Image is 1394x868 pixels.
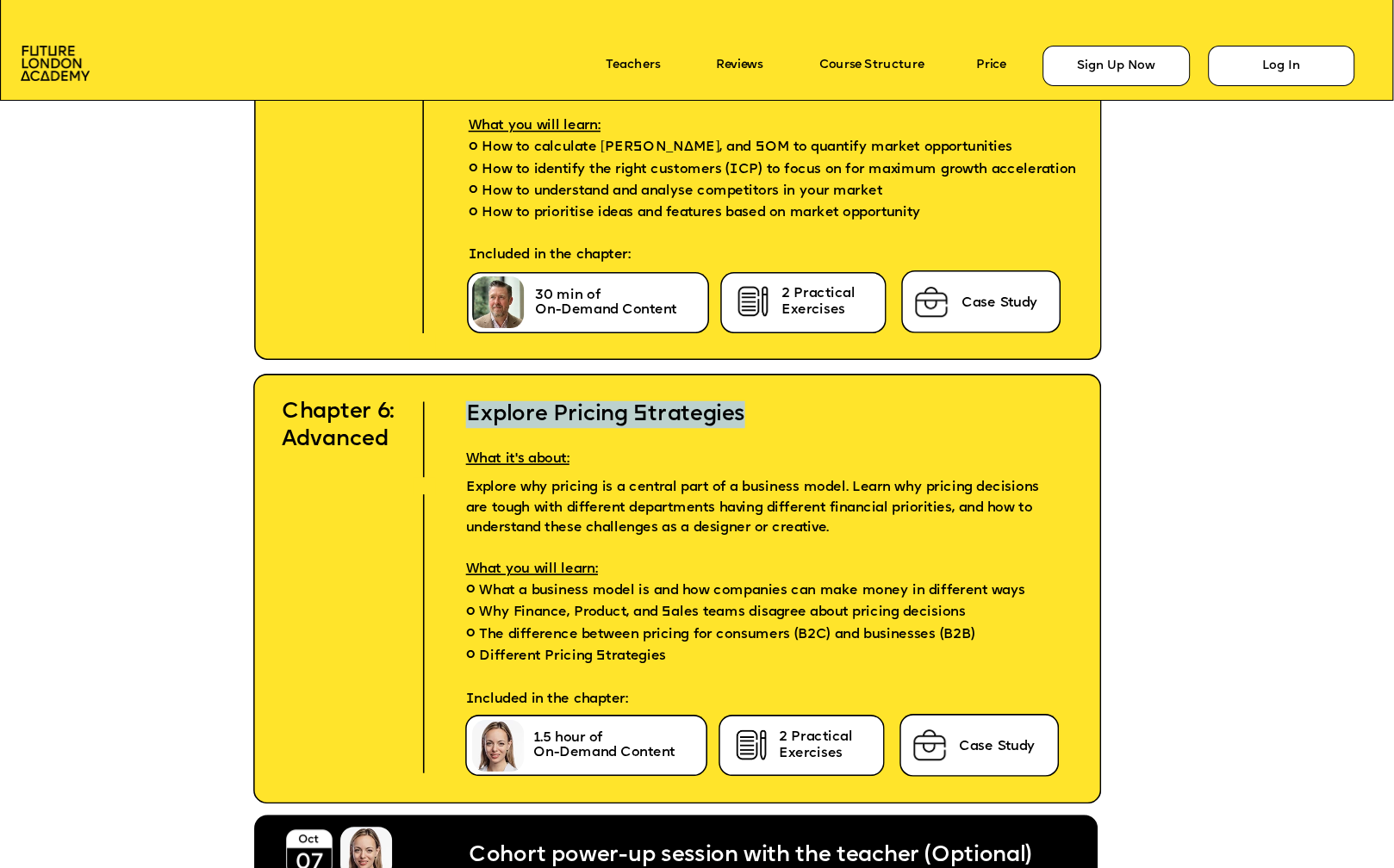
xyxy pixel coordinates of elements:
a: Teachers [606,59,660,73]
span: The difference between pricing for consumers (B2C) and businesses (B2B) [479,624,974,646]
a: Course Structure [819,59,924,73]
img: image-aac980e9-41de-4c2d-a048-f29dd30a0068.png [21,46,90,81]
span: How to understand and analyse competitors in your market [482,181,882,202]
img: image-75ee59ac-5515-4aba-aadc-0d7dfe35305c.png [911,282,952,322]
span: Different Pricing Strategies [479,646,665,667]
span: 2 Practical Exercises [779,729,852,760]
span: What it's about: [465,451,569,466]
span: 30 min of On-Demand Content [535,288,676,318]
p: Included in the chapter: [441,245,1081,280]
a: Price [976,59,1006,73]
span: Case Study [959,739,1035,753]
span: How to prioritise ideas and features based on market opportunity [482,202,920,224]
span: Case Study [961,295,1037,310]
span: Chapter 6: Advanced [282,401,400,450]
span: How to identify the right customers (ICP) to focus on for maximum growth acceleration [482,159,1075,181]
span: Cohort power-up session with the teacher (Optional) [469,845,1031,866]
img: image-75ee59ac-5515-4aba-aadc-0d7dfe35305c.png [909,725,950,765]
p: Included in the chapter: [439,690,1047,711]
span: Why Finance, Product, and Sales teams disagree about pricing decisions [479,603,965,624]
h2: Explore Pricing Strategies [439,374,1047,428]
span: Explore why pricing is a central part of a business model. Learn why pricing decisions are tough ... [465,480,1042,536]
a: Reviews [716,59,762,73]
span: 1.5 hour of On-Demand Content [533,730,675,760]
span: What you will learn: [469,118,601,133]
span: What a business model is and how companies can make money in different ways [479,580,1025,602]
span: 2 Practical Exercises [781,286,855,317]
img: image-cb722855-f231-420d-ba86-ef8a9b8709e7.png [731,726,773,766]
img: image-cb722855-f231-420d-ba86-ef8a9b8709e7.png [732,282,774,322]
span: What you will learn: [465,561,597,576]
span: How to calculate [PERSON_NAME], and SOM to quantify market opportunities [482,137,1012,158]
